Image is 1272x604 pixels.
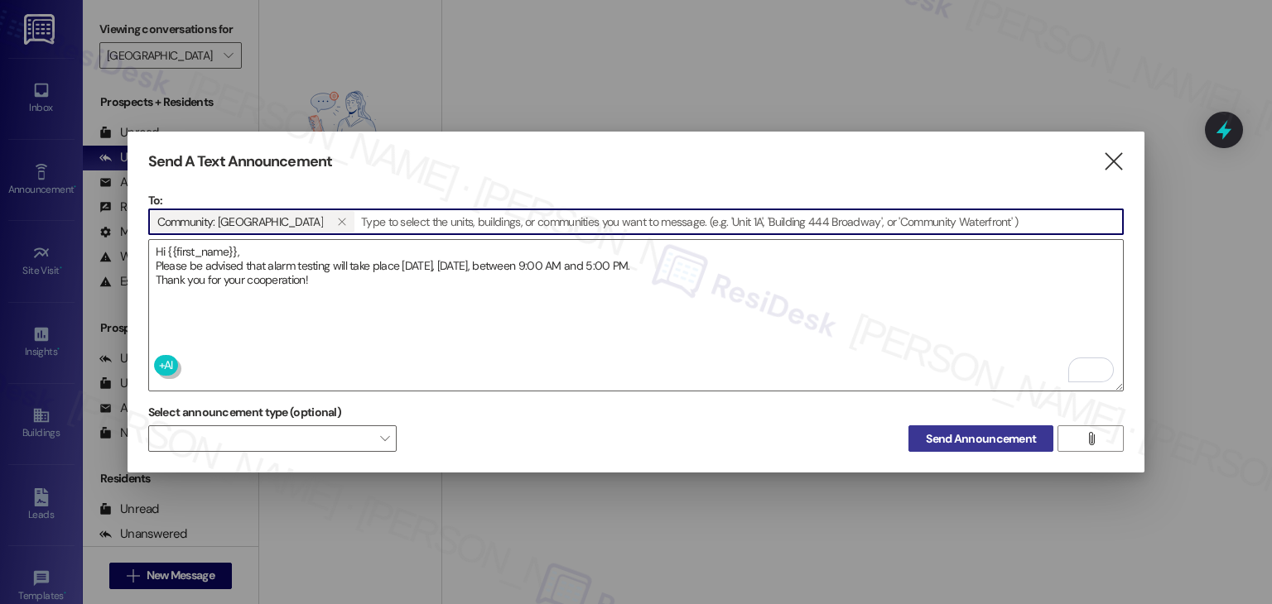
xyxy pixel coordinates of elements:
[149,240,1124,391] textarea: To enrich screen reader interactions, please activate Accessibility in Grammarly extension settings
[148,400,342,425] label: Select announcement type (optional)
[1085,432,1097,445] i: 
[157,211,323,232] span: Community: Brooklyn West
[337,215,346,228] i: 
[148,239,1125,391] div: To enrich screen reader interactions, please activate Accessibility in Grammarly extension settings
[330,211,354,232] button: Community: Brooklyn West
[1102,153,1125,170] i: 
[926,430,1036,448] span: Send Announcement
[356,209,1123,234] input: Type to select the units, buildings, or communities you want to message. (e.g. 'Unit 1A', 'Buildi...
[148,192,1125,209] p: To:
[148,152,332,171] h3: Send A Text Announcement
[908,425,1053,452] button: Send Announcement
